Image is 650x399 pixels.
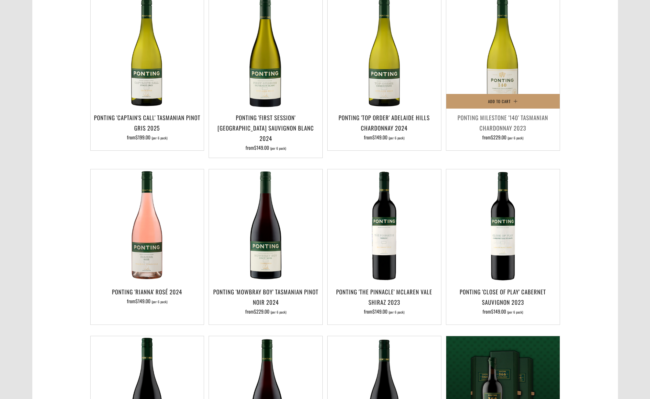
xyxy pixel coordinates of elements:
[135,297,150,305] span: $149.00
[372,308,387,315] span: $149.00
[209,112,322,150] a: Ponting 'First Session' [GEOGRAPHIC_DATA] Sauvignon Blanc 2024 from$149.00 (per 6 pack)
[507,311,523,314] span: (per 6 pack)
[449,112,557,133] h3: Ponting Milestone '140' Tasmanian Chardonnay 2023
[254,144,269,151] span: $149.00
[446,94,560,109] button: Add to Cart
[328,286,441,317] a: Ponting 'The Pinnacle' McLaren Vale Shiraz 2023 from$149.00 (per 6 pack)
[271,311,286,314] span: (per 6 pack)
[331,112,438,133] h3: Ponting 'Top Order' Adelaide Hills Chardonnay 2024
[389,136,404,140] span: (per 6 pack)
[372,134,387,141] span: $149.00
[212,112,319,144] h3: Ponting 'First Session' [GEOGRAPHIC_DATA] Sauvignon Blanc 2024
[488,98,511,104] span: Add to Cart
[482,134,523,141] span: from
[209,286,322,317] a: Ponting 'Mowbray Boy' Tasmanian Pinot Noir 2024 from$229.00 (per 6 pack)
[246,144,286,151] span: from
[364,308,404,315] span: from
[135,134,150,141] span: $199.00
[364,134,404,141] span: from
[446,286,560,317] a: Ponting 'Close of Play' Cabernet Sauvignon 2023 from$149.00 (per 6 pack)
[483,308,523,315] span: from
[94,112,201,133] h3: Ponting 'Captain's Call' Tasmanian Pinot Gris 2025
[91,286,204,317] a: Ponting 'Rianna' Rosé 2024 from$149.00 (per 6 pack)
[212,286,319,307] h3: Ponting 'Mowbray Boy' Tasmanian Pinot Noir 2024
[508,136,523,140] span: (per 6 pack)
[449,286,557,307] h3: Ponting 'Close of Play' Cabernet Sauvignon 2023
[152,136,167,140] span: (per 6 pack)
[94,286,201,297] h3: Ponting 'Rianna' Rosé 2024
[491,308,506,315] span: $149.00
[491,134,506,141] span: $229.00
[331,286,438,307] h3: Ponting 'The Pinnacle' McLaren Vale Shiraz 2023
[389,311,404,314] span: (per 6 pack)
[127,134,167,141] span: from
[270,147,286,150] span: (per 6 pack)
[245,308,286,315] span: from
[446,112,560,143] a: Ponting Milestone '140' Tasmanian Chardonnay 2023 from$229.00 (per 6 pack)
[91,112,204,143] a: Ponting 'Captain's Call' Tasmanian Pinot Gris 2025 from$199.00 (per 6 pack)
[127,297,167,305] span: from
[254,308,269,315] span: $229.00
[328,112,441,143] a: Ponting 'Top Order' Adelaide Hills Chardonnay 2024 from$149.00 (per 6 pack)
[152,300,167,304] span: (per 6 pack)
